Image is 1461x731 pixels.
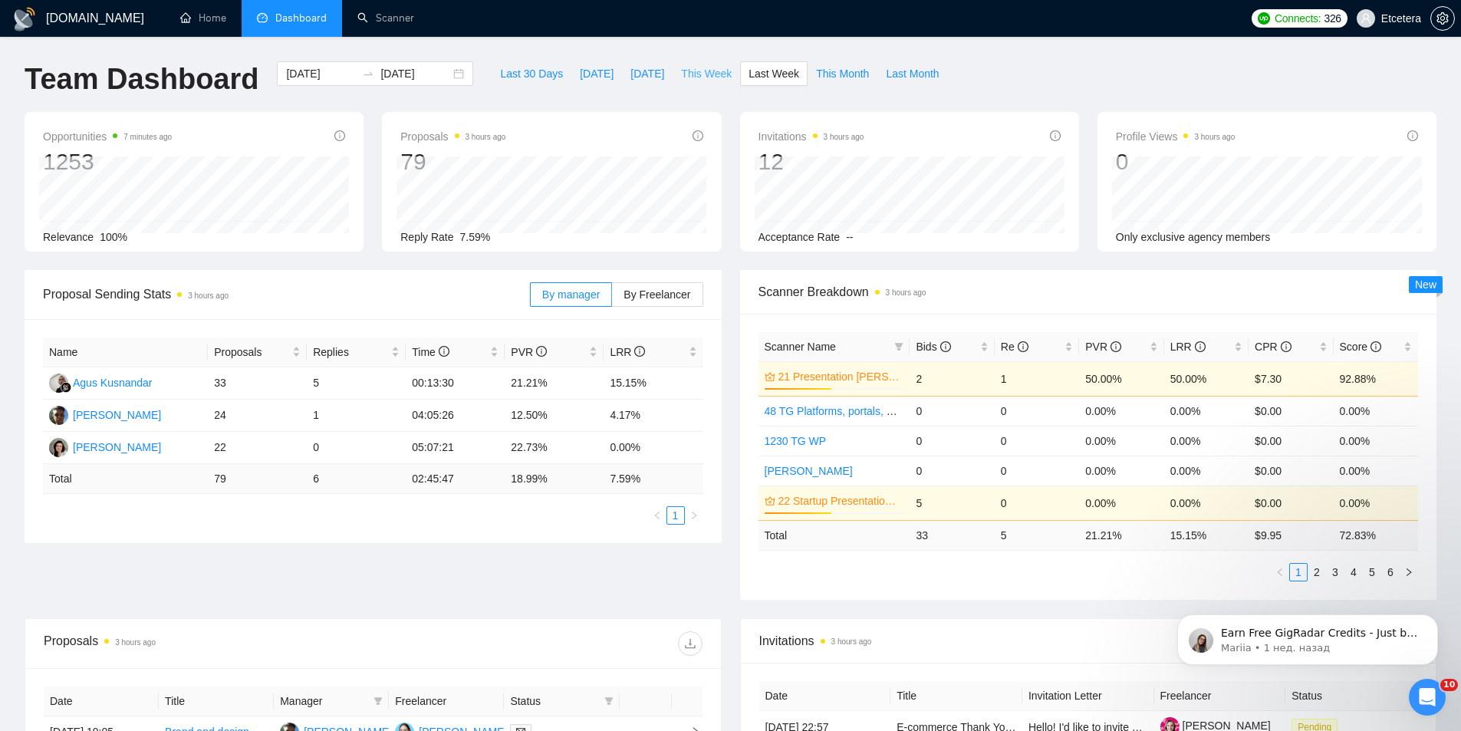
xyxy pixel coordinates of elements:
[1249,361,1333,396] td: $7.30
[910,456,994,486] td: 0
[1018,341,1028,352] span: info-circle
[808,61,877,86] button: This Month
[1407,130,1418,141] span: info-circle
[208,432,307,464] td: 22
[877,61,947,86] button: Last Month
[1079,396,1163,426] td: 0.00%
[357,12,414,25] a: searchScanner
[1415,278,1436,291] span: New
[1430,12,1455,25] a: setting
[1079,486,1163,520] td: 0.00%
[685,506,703,525] button: right
[630,65,664,82] span: [DATE]
[765,435,827,447] a: 1230 TG WP
[73,407,161,423] div: [PERSON_NAME]
[758,282,1419,301] span: Scanner Breakdown
[492,61,571,86] button: Last 30 Days
[49,440,161,453] a: TT[PERSON_NAME]
[940,341,951,352] span: info-circle
[1430,6,1455,31] button: setting
[25,61,258,97] h1: Team Dashboard
[831,637,872,646] time: 3 hours ago
[389,687,504,716] th: Freelancer
[1271,563,1289,581] button: left
[49,408,161,420] a: AP[PERSON_NAME]
[1381,563,1400,581] li: 6
[43,127,172,146] span: Opportunities
[1079,456,1163,486] td: 0.00%
[601,690,617,713] span: filter
[1050,130,1061,141] span: info-circle
[1249,520,1333,550] td: $ 9.95
[1327,564,1344,581] a: 3
[505,464,604,494] td: 18.99 %
[1400,563,1418,581] button: right
[1116,147,1236,176] div: 0
[159,687,274,716] th: Title
[505,400,604,432] td: 12.50%
[1249,426,1333,456] td: $0.00
[1164,426,1249,456] td: 0.00%
[505,432,604,464] td: 22.73%
[846,231,853,243] span: --
[1164,456,1249,486] td: 0.00%
[1334,486,1418,520] td: 0.00%
[1079,361,1163,396] td: 50.00%
[1324,10,1341,27] span: 326
[824,133,864,141] time: 3 hours ago
[466,133,506,141] time: 3 hours ago
[274,687,389,716] th: Manager
[1361,13,1371,24] span: user
[624,288,690,301] span: By Freelancer
[886,65,939,82] span: Last Month
[604,367,703,400] td: 15.15%
[49,438,68,457] img: TT
[1308,564,1325,581] a: 2
[49,374,68,393] img: AK
[275,12,327,25] span: Dashboard
[610,346,645,358] span: LRR
[995,520,1079,550] td: 5
[1170,341,1206,353] span: LRR
[1164,486,1249,520] td: 0.00%
[1289,563,1308,581] li: 1
[693,130,703,141] span: info-circle
[1275,10,1321,27] span: Connects:
[1431,12,1454,25] span: setting
[1001,341,1028,353] span: Re
[400,147,505,176] div: 79
[679,637,702,650] span: download
[1364,564,1380,581] a: 5
[307,464,406,494] td: 6
[910,520,994,550] td: 33
[758,520,910,550] td: Total
[1344,563,1363,581] li: 4
[765,405,951,417] a: 48 TG Platforms, portals, marketplaces
[439,346,449,357] span: info-circle
[1079,426,1163,456] td: 0.00%
[100,231,127,243] span: 100%
[910,426,994,456] td: 0
[910,486,994,520] td: 5
[1085,341,1121,353] span: PVR
[180,12,226,25] a: homeHome
[373,696,383,706] span: filter
[412,346,449,358] span: Time
[406,367,505,400] td: 00:13:30
[505,367,604,400] td: 21.21%
[208,400,307,432] td: 24
[1334,396,1418,426] td: 0.00%
[1249,486,1333,520] td: $0.00
[685,506,703,525] li: Next Page
[1326,563,1344,581] li: 3
[910,396,994,426] td: 0
[1022,681,1154,711] th: Invitation Letter
[749,65,799,82] span: Last Week
[995,426,1079,456] td: 0
[689,511,699,520] span: right
[1111,341,1121,352] span: info-circle
[510,693,597,710] span: Status
[604,696,614,706] span: filter
[778,492,901,509] a: 22 Startup Presentation ([PERSON_NAME])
